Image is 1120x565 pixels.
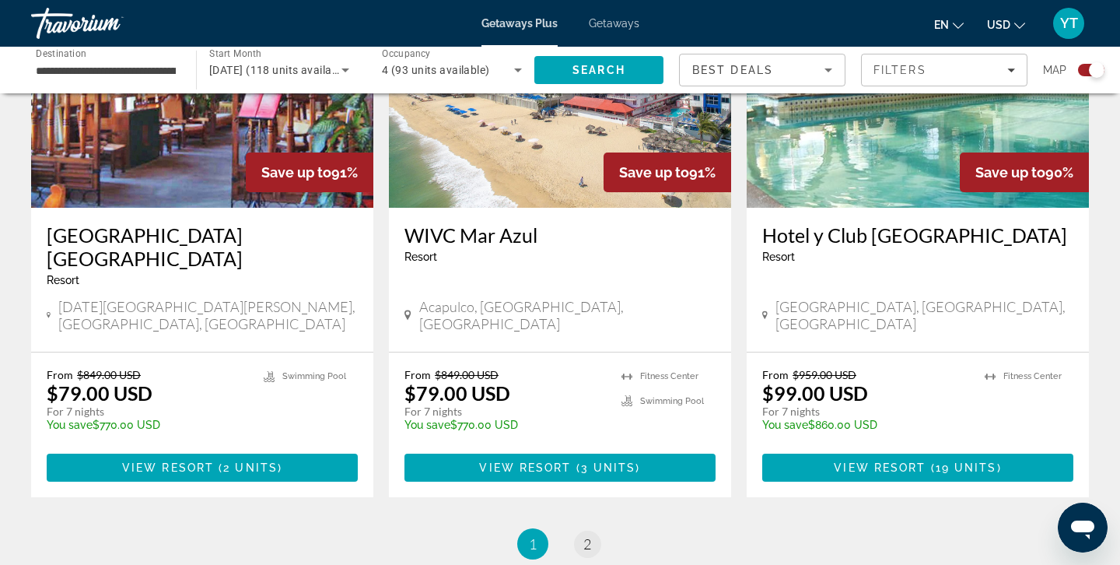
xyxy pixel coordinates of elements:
[223,461,278,474] span: 2 units
[282,371,346,381] span: Swimming Pool
[1060,16,1078,31] span: YT
[47,274,79,286] span: Resort
[762,405,969,419] p: For 7 nights
[640,396,704,406] span: Swimming Pool
[404,419,450,431] span: You save
[47,223,358,270] a: [GEOGRAPHIC_DATA] [GEOGRAPHIC_DATA]
[692,64,773,76] span: Best Deals
[435,368,499,381] span: $849.00 USD
[583,535,591,553] span: 2
[987,13,1025,36] button: Change currency
[58,298,358,332] span: [DATE][GEOGRAPHIC_DATA][PERSON_NAME], [GEOGRAPHIC_DATA], [GEOGRAPHIC_DATA]
[762,419,969,431] p: $860.00 USD
[793,368,856,381] span: $959.00 USD
[209,64,351,76] span: [DATE] (118 units available)
[581,461,636,474] span: 3 units
[1043,59,1066,81] span: Map
[762,368,789,381] span: From
[762,251,795,263] span: Resort
[534,56,663,84] button: Search
[926,461,1001,474] span: ( )
[861,54,1027,86] button: Filters
[834,461,926,474] span: View Resort
[640,371,698,381] span: Fitness Center
[382,64,490,76] span: 4 (93 units available)
[36,47,86,58] span: Destination
[209,48,261,59] span: Start Month
[261,164,331,181] span: Save up to
[47,419,93,431] span: You save
[47,381,152,405] p: $79.00 USD
[873,64,926,76] span: Filters
[404,223,716,247] a: WIVC Mar Azul
[589,17,639,30] a: Getaways
[404,454,716,482] button: View Resort(3 units)
[47,454,358,482] button: View Resort(2 units)
[762,454,1073,482] button: View Resort(19 units)
[975,164,1045,181] span: Save up to
[47,405,248,419] p: For 7 nights
[762,223,1073,247] a: Hotel y Club [GEOGRAPHIC_DATA]
[404,251,437,263] span: Resort
[214,461,282,474] span: ( )
[47,419,248,431] p: $770.00 USD
[77,368,141,381] span: $849.00 USD
[604,153,731,192] div: 91%
[775,298,1073,332] span: [GEOGRAPHIC_DATA], [GEOGRAPHIC_DATA], [GEOGRAPHIC_DATA]
[47,368,73,381] span: From
[529,535,537,553] span: 1
[762,419,808,431] span: You save
[762,381,868,405] p: $99.00 USD
[31,3,187,44] a: Travorium
[481,17,558,30] a: Getaways Plus
[479,461,571,474] span: View Resort
[692,61,832,79] mat-select: Sort by
[936,461,997,474] span: 19 units
[934,19,949,31] span: en
[404,405,606,419] p: For 7 nights
[1048,7,1089,40] button: User Menu
[36,61,176,80] input: Select destination
[122,461,214,474] span: View Resort
[572,461,641,474] span: ( )
[404,381,510,405] p: $79.00 USD
[1003,371,1062,381] span: Fitness Center
[246,153,373,192] div: 91%
[934,13,964,36] button: Change language
[619,164,689,181] span: Save up to
[987,19,1010,31] span: USD
[960,153,1089,192] div: 90%
[404,419,606,431] p: $770.00 USD
[31,528,1089,560] nav: Pagination
[1058,503,1108,553] iframe: Button to launch messaging window
[404,368,431,381] span: From
[382,48,431,59] span: Occupancy
[572,64,625,76] span: Search
[419,298,716,332] span: Acapulco, [GEOGRAPHIC_DATA], [GEOGRAPHIC_DATA]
